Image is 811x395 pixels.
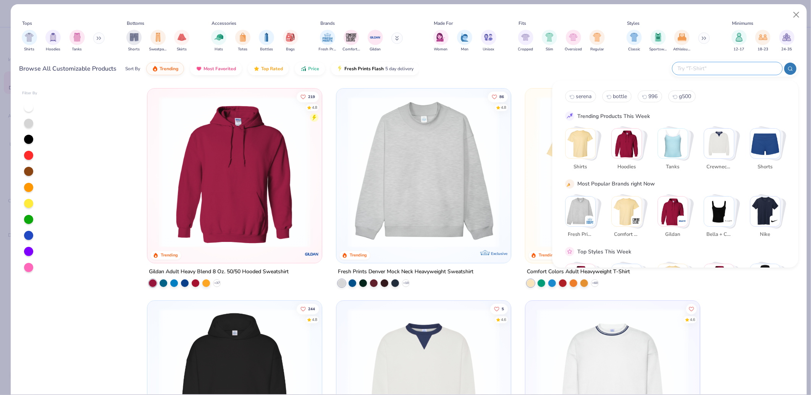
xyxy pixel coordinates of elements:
div: filter for 18-23 [755,30,771,52]
img: Fresh Prints [566,197,596,226]
div: Tops [22,20,32,27]
button: Stack Card Button Shorts [750,128,785,174]
span: Crewnecks [707,163,732,171]
span: Tanks [661,163,685,171]
button: Stack Card Button Cozy [704,264,739,309]
span: Hoodies [614,163,639,171]
span: + 60 [592,281,598,285]
span: Hoodies [46,47,60,52]
img: Shirts [566,129,596,158]
span: 244 [308,307,315,311]
img: Shorts [751,129,780,158]
button: Like [686,303,697,314]
img: Women Image [436,33,445,42]
div: filter for Bottles [259,30,274,52]
div: Browse All Customizable Products [19,64,117,73]
span: 86 [499,95,504,98]
img: Tanks [658,129,688,158]
div: Styles [627,20,640,27]
div: filter for Slim [542,30,557,52]
img: a90f7c54-8796-4cb2-9d6e-4e9644cfe0fe [503,96,662,248]
img: Sportswear [612,264,642,294]
span: Totes [238,47,247,52]
div: 4.8 [312,317,317,322]
span: Athleisure [673,47,691,52]
img: Cozy [704,264,734,294]
button: filter button [368,30,383,52]
button: 9962 [638,90,662,102]
span: Bella + Canvas [707,231,732,239]
span: Comfort Colors [614,231,639,239]
img: Athleisure Image [678,33,687,42]
button: filter button [433,30,449,52]
img: 01756b78-01f6-4cc6-8d8a-3c30c1a0c8ac [155,96,314,248]
img: trending.gif [152,66,158,72]
span: + 10 [403,281,409,285]
img: Nike [751,197,780,226]
button: filter button [542,30,557,52]
div: filter for Hats [211,30,226,52]
img: Gildan logo [304,247,320,262]
img: Nike [771,217,779,225]
span: Shorts [128,47,140,52]
img: party_popper.gif [567,181,574,187]
div: filter for Oversized [565,30,582,52]
div: filter for Sweatpants [149,30,167,52]
div: filter for Comfort Colors [342,30,360,52]
img: Slim Image [545,33,554,42]
div: filter for Classic [627,30,642,52]
span: + 37 [214,281,220,285]
img: Unisex Image [484,33,493,42]
button: Like [490,303,508,314]
img: Fresh Prints Image [322,32,333,43]
span: Shorts [753,163,778,171]
div: filter for Gildan [368,30,383,52]
img: Sweatpants Image [154,33,162,42]
span: 24-35 [782,47,792,52]
button: Stack Card Button Sportswear [612,264,647,309]
span: Sweatpants [149,47,167,52]
button: filter button [211,30,226,52]
button: filter button [518,30,533,52]
div: Fits [519,20,526,27]
button: filter button [283,30,298,52]
img: most_fav.gif [196,66,202,72]
div: 4.6 [501,317,506,322]
button: Stack Card Button Nike [750,196,785,242]
button: filter button [259,30,274,52]
button: Price [295,62,325,75]
span: Price [308,66,319,72]
img: Comfort Colors [633,217,640,225]
img: Shirts Image [25,33,34,42]
div: filter for Athleisure [673,30,691,52]
div: Made For [434,20,453,27]
button: Top Rated [248,62,289,75]
div: filter for Men [457,30,472,52]
span: 996 [649,93,658,100]
img: 24-35 Image [782,33,791,42]
div: Accessories [212,20,237,27]
button: Trending [146,62,184,75]
button: Stack Card Button Comfort Colors [612,196,647,242]
img: Gildan Image [370,32,381,43]
div: Brands [320,20,335,27]
img: Crewnecks [704,129,734,158]
button: filter button [45,30,61,52]
span: Fresh Prints [319,47,336,52]
button: filter button [732,30,747,52]
button: Stack Card Button Fresh Prints [565,196,601,242]
img: Men Image [460,33,469,42]
button: Stack Card Button Gildan [658,196,693,242]
div: filter for Shirts [22,30,37,52]
span: Slim [546,47,553,52]
span: Most Favorited [204,66,236,72]
span: 12-17 [734,47,745,52]
img: 18-23 Image [759,33,767,42]
img: trend_line.gif [567,113,574,119]
img: Hoodies Image [49,33,57,42]
button: Close [789,8,804,22]
div: filter for Cropped [518,30,533,52]
img: Cropped Image [521,33,530,42]
button: Stack Card Button Tanks [658,128,693,174]
span: Gildan [370,47,381,52]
